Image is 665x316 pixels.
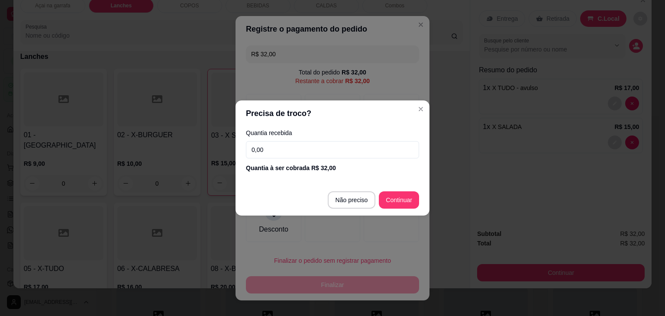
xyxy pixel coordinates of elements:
[246,164,419,172] div: Quantia à ser cobrada R$ 32,00
[246,130,419,136] label: Quantia recebida
[328,191,376,209] button: Não preciso
[414,102,428,116] button: Close
[379,191,419,209] button: Continuar
[236,100,429,126] header: Precisa de troco?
